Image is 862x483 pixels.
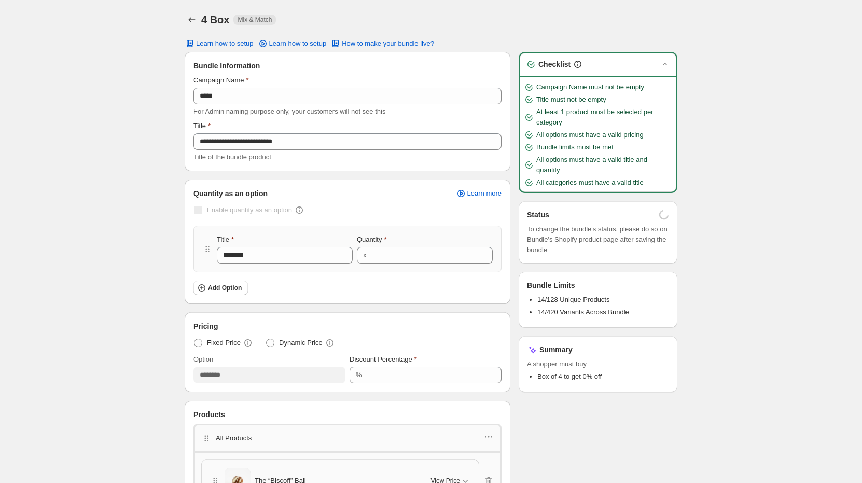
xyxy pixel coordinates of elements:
[252,36,333,51] a: Learn how to setup
[537,296,609,303] span: 14/128 Unique Products
[539,344,573,355] h3: Summary
[537,308,629,316] span: 14/420 Variants Across Bundle
[527,210,549,220] h3: Status
[178,36,260,51] button: Learn how to setup
[527,359,669,369] span: A shopper must buy
[536,177,644,188] span: All categories must have a valid title
[450,186,508,201] a: Learn more
[536,142,614,153] span: Bundle limits must be met
[207,338,241,348] span: Fixed Price
[356,370,362,380] div: %
[279,338,323,348] span: Dynamic Price
[238,16,272,24] span: Mix & Match
[357,234,386,245] label: Quantity
[193,153,271,161] span: Title of the bundle product
[350,354,417,365] label: Discount Percentage
[536,94,606,105] span: Title must not be empty
[537,371,669,382] li: Box of 4 to get 0% off
[527,224,669,255] span: To change the bundle's status, please do so on Bundle's Shopify product page after saving the bundle
[193,409,225,420] span: Products
[363,250,367,260] div: x
[193,121,211,131] label: Title
[207,206,292,214] span: Enable quantity as an option
[201,13,229,26] h1: 4 Box
[269,39,327,48] span: Learn how to setup
[196,39,254,48] span: Learn how to setup
[536,155,672,175] span: All options must have a valid title and quantity
[527,280,575,291] h3: Bundle Limits
[193,188,268,199] span: Quantity as an option
[193,321,218,332] span: Pricing
[538,59,571,70] h3: Checklist
[193,61,260,71] span: Bundle Information
[324,36,440,51] button: How to make your bundle live?
[185,12,199,27] button: Back
[193,75,249,86] label: Campaign Name
[536,82,644,92] span: Campaign Name must not be empty
[536,130,644,140] span: All options must have a valid pricing
[216,433,252,444] p: All Products
[467,189,502,198] span: Learn more
[536,107,672,128] span: At least 1 product must be selected per category
[193,281,248,295] button: Add Option
[193,354,213,365] label: Option
[342,39,434,48] span: How to make your bundle live?
[193,107,385,115] span: For Admin naming purpose only, your customers will not see this
[208,284,242,292] span: Add Option
[217,234,234,245] label: Title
